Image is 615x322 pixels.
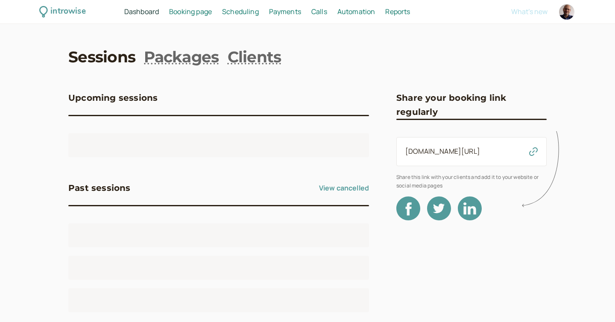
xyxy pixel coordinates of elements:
a: Scheduling [222,6,259,18]
span: Dashboard [124,7,159,16]
a: Booking page [169,6,212,18]
span: Scheduling [222,7,259,16]
span: Reports [385,7,410,16]
a: Dashboard [124,6,159,18]
a: Packages [144,46,219,67]
a: Clients [228,46,281,67]
a: Calls [311,6,327,18]
a: View cancelled [319,181,369,195]
a: Reports [385,6,410,18]
span: Booking page [169,7,212,16]
span: Payments [269,7,301,16]
div: introwise [50,5,85,18]
h3: Upcoming sessions [68,91,158,105]
button: What's new [511,8,548,15]
a: Automation [337,6,375,18]
h3: Past sessions [68,181,131,195]
span: Share this link with your clients and add it to your website or social media pages [396,173,547,190]
a: Payments [269,6,301,18]
a: Account [558,3,576,21]
iframe: Chat Widget [572,281,615,322]
span: What's new [511,7,548,16]
a: [DOMAIN_NAME][URL] [405,146,480,156]
h3: Share your booking link regularly [396,91,547,119]
a: introwise [39,5,86,18]
span: Automation [337,7,375,16]
span: Calls [311,7,327,16]
a: Sessions [68,46,135,67]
